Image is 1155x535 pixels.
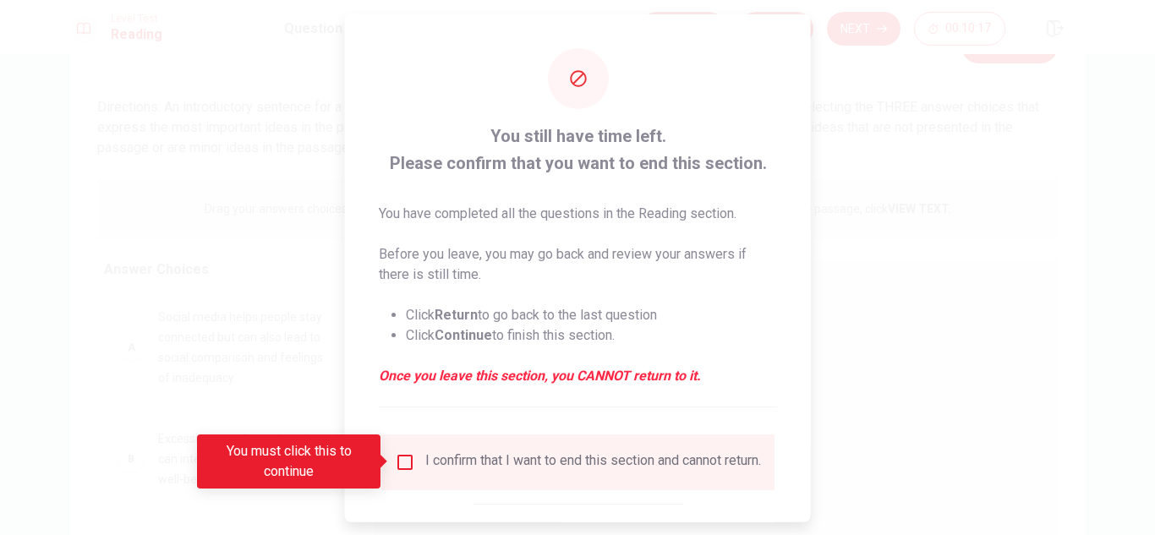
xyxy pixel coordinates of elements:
span: You must click this to continue [395,451,415,472]
li: Click to go back to the last question [406,304,777,325]
span: You still have time left. Please confirm that you want to end this section. [379,122,777,176]
em: Once you leave this section, you CANNOT return to it. [379,365,777,385]
div: I confirm that I want to end this section and cannot return. [425,451,761,472]
p: You have completed all the questions in the Reading section. [379,203,777,223]
strong: Continue [435,326,492,342]
li: Click to finish this section. [406,325,777,345]
div: You must click this to continue [197,434,380,489]
strong: Return [435,306,478,322]
p: Before you leave, you may go back and review your answers if there is still time. [379,243,777,284]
